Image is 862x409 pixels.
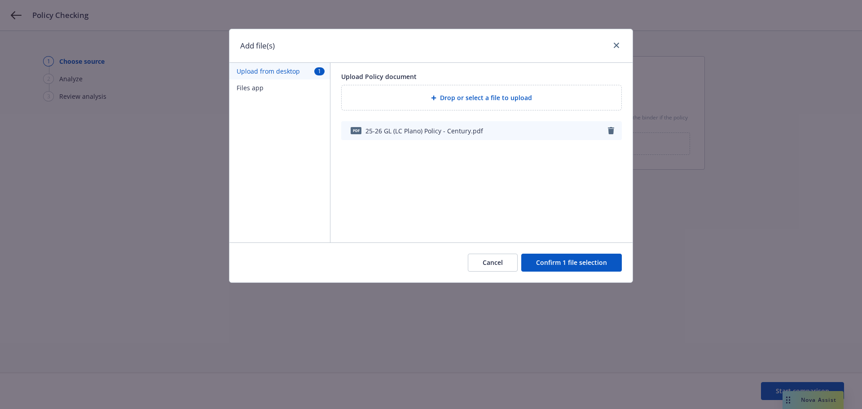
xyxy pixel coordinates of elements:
a: close [611,40,622,51]
button: Files app [229,79,330,96]
h1: Add file(s) [240,40,275,52]
div: Drop or select a file to upload [341,85,622,110]
button: Upload from desktop1 [229,63,330,79]
button: Cancel [468,254,518,272]
span: 1 [314,67,325,75]
span: pdf [351,127,361,134]
div: Upload Policy document [341,72,622,81]
span: Drop or select a file to upload [440,93,532,102]
button: Confirm 1 file selection [521,254,622,272]
span: 25-26 GL (LC Plano) Policy - Century.pdf [365,126,483,136]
